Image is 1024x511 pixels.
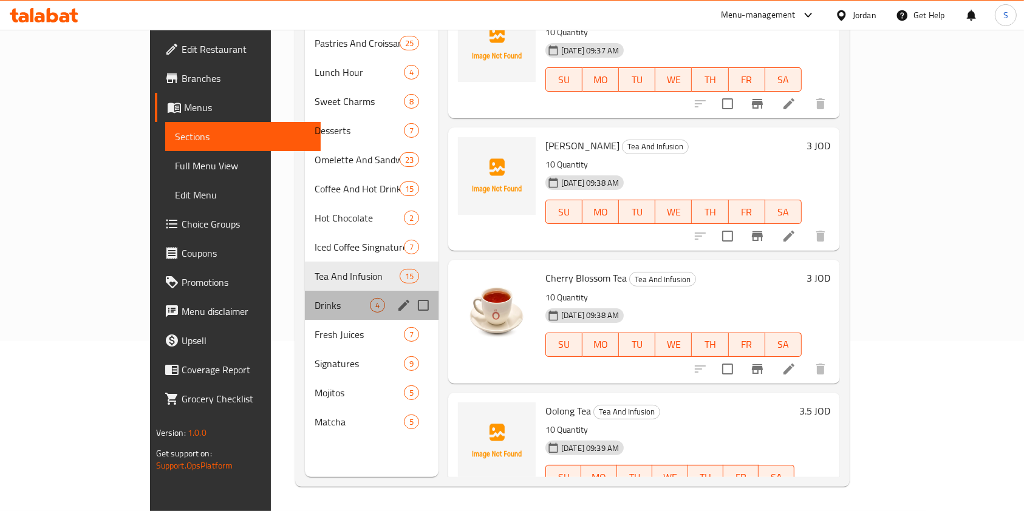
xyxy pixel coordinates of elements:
img: Cherry Blossom Tea [458,269,536,347]
div: items [404,385,419,400]
span: Sweet Charms [315,94,404,109]
p: 10 Quantity [545,157,802,172]
span: SU [551,336,578,353]
a: Promotions [155,268,321,297]
span: Upsell [182,333,312,348]
span: Branches [182,71,312,86]
button: TH [692,200,728,224]
img: Green Tea [458,4,536,82]
span: 7 [404,125,418,137]
div: items [400,181,419,196]
button: delete [806,354,835,384]
span: 7 [404,242,418,253]
span: Coupons [182,246,312,260]
span: Signatures [315,356,404,371]
div: Pastries And Croissants25 [305,29,439,58]
div: Hot Chocolate [315,211,404,225]
span: 15 [400,183,418,195]
span: TU [624,203,650,221]
a: Edit Restaurant [155,35,321,64]
button: SU [545,465,581,489]
button: SA [765,67,802,92]
button: SU [545,333,582,357]
span: Fresh Juices [315,327,404,342]
span: WE [660,336,687,353]
span: Sections [175,129,312,144]
div: Tea And Infusion [629,272,696,286]
div: Drinks4edit [305,291,439,320]
div: items [404,327,419,342]
button: TH [692,67,728,92]
div: Coffee And Hot Drinks15 [305,174,439,203]
span: TU [622,469,647,486]
span: Version: [156,425,186,441]
div: Tea And Infusion [593,405,660,419]
a: Edit menu item [782,96,796,111]
a: Grocery Checklist [155,384,321,413]
a: Upsell [155,326,321,355]
button: SA [759,465,794,489]
button: TH [688,465,723,489]
div: Matcha5 [305,407,439,436]
span: Choice Groups [182,217,312,231]
span: [DATE] 09:38 AM [556,177,624,189]
p: 10 Quantity [545,290,802,305]
h6: 3 JOD [807,269,830,286]
span: Tea And Infusion [315,269,400,283]
span: Select to update [715,223,740,249]
span: 8 [404,96,418,107]
span: Oolong Tea [545,402,591,420]
div: Omelette And Sandwiches And salads23 [305,145,439,174]
button: WE [652,465,688,489]
span: TH [697,336,723,353]
span: [DATE] 09:39 AM [556,442,624,454]
a: Menu disclaimer [155,297,321,326]
span: 4 [370,300,384,311]
button: Branch-specific-item [743,89,772,118]
a: Branches [155,64,321,93]
span: SU [551,469,576,486]
button: WE [655,200,692,224]
a: Choice Groups [155,209,321,239]
span: MO [587,71,614,89]
div: items [370,298,385,313]
span: WE [660,71,687,89]
span: Mojitos [315,385,404,400]
span: Omelette And Sandwiches And salads [315,152,400,167]
span: SU [551,71,578,89]
a: Full Menu View [165,151,321,180]
span: Select to update [715,356,740,382]
div: Tea And Infusion15 [305,262,439,291]
span: Desserts [315,123,404,138]
button: TU [619,200,655,224]
button: WE [655,333,692,357]
a: Edit menu item [782,229,796,243]
span: 5 [404,416,418,428]
div: items [400,36,419,50]
a: Sections [165,122,321,151]
div: items [404,211,419,225]
div: items [400,269,419,283]
img: Oolong Tea [458,402,536,480]
span: Edit Menu [175,188,312,202]
span: S [1003,8,1008,22]
button: MO [581,465,616,489]
span: MO [587,336,614,353]
button: MO [582,200,619,224]
span: FR [728,469,754,486]
a: Support.OpsPlatform [156,458,233,473]
button: TU [619,333,655,357]
div: Jordan [853,8,876,22]
span: FR [734,71,760,89]
div: items [404,415,419,429]
button: Branch-specific-item [743,222,772,251]
span: Iced Coffee Singnature [315,240,404,254]
span: Get support on: [156,445,212,461]
a: Edit menu item [782,362,796,376]
button: FR [729,200,765,224]
button: FR [723,465,759,489]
